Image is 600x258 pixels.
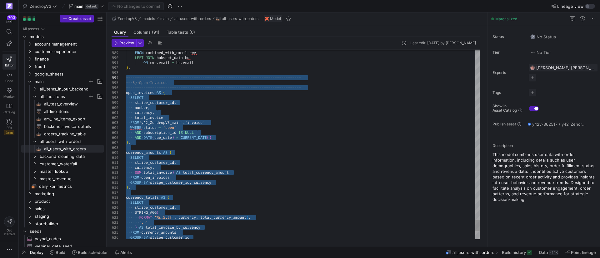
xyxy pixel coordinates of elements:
[21,25,104,33] div: Press SPACE to select this row.
[112,230,118,235] div: 625
[21,145,104,153] a: all_users_with_orders​​​​​​​​​​
[40,93,88,100] span: all_line_items
[532,122,587,127] span: y42y-362517 / y42_ZendropV3_main / all_users_with_orders
[571,250,596,255] span: Point lineage
[130,95,143,100] span: SELECT
[21,242,104,250] div: Press SPACE to select this row.
[21,153,104,160] div: Press SPACE to select this row.
[4,130,14,135] span: Beta
[21,183,104,190] div: Press SPACE to select this row.
[167,195,170,200] span: (
[141,170,143,175] span: (
[126,90,154,95] span: open_invoices
[159,125,161,130] span: =
[112,95,118,100] div: 598
[154,215,174,220] span: '%s:%.2f'
[21,115,104,123] div: Press SPACE to select this row.
[112,120,118,125] div: 603
[21,168,104,175] div: Press SPACE to select this row.
[148,105,150,110] span: ,
[21,93,104,100] div: Press SPACE to select this row.
[530,65,535,70] img: https://storage.googleapis.com/y42-prod-data-exchange/images/G2kHvxVlt02YItTmblwfhPy4mK5SfUxFU6Tr...
[146,50,187,55] span: combined_with_email
[4,228,15,236] span: Get started
[492,122,516,126] span: Publish asset
[126,150,161,155] span: currency_amounts
[135,130,141,135] span: AND
[112,185,118,190] div: 616
[492,144,597,148] p: Description
[21,242,104,250] a: webinar_data_seed​​​​​​
[56,250,65,255] span: Build
[126,75,235,80] span: --------------------------------------------------
[167,30,195,34] span: Table tests
[128,65,130,70] span: ,
[3,110,15,114] span: Catalog
[152,110,154,115] span: ,
[112,200,118,205] div: 619
[69,247,111,258] button: Build scheduler
[112,150,118,155] div: 609
[35,48,103,55] span: customer experience
[183,60,194,65] span: email
[35,71,103,78] span: google_sheets
[139,225,143,230] span: AS
[112,220,118,225] div: 623
[130,120,139,125] span: FROM
[539,250,548,255] span: Data
[21,48,104,55] div: Press SPACE to select this row.
[202,120,205,125] span: `
[112,145,118,150] div: 608
[207,135,209,140] span: (
[117,17,137,21] span: ZendropV3
[35,41,103,48] span: account management
[35,190,103,197] span: marketing
[183,120,185,125] span: .
[135,100,174,105] span: stripe_customer_id
[174,100,176,105] span: ,
[112,235,118,240] div: 626
[130,230,139,235] span: FROM
[194,180,211,185] span: currency
[135,160,174,165] span: stripe_customer_id
[172,135,174,140] span: )
[112,100,118,105] div: 599
[21,55,104,63] div: Press SPACE to select this row.
[126,140,128,145] span: )
[200,215,246,220] span: total_currency_amount
[141,230,176,235] span: currency_amounts
[452,250,494,255] span: all_users_with_orders
[21,123,104,130] div: Press SPACE to select this row.
[265,17,269,21] img: undefined
[176,135,178,140] span: >
[21,100,104,108] div: Press SPACE to select this row.
[112,85,118,90] div: 596
[189,180,192,185] span: ,
[183,170,229,175] span: total_currency_amount
[112,125,118,130] div: 604
[2,1,16,12] a: https://storage.googleapis.com/y42-prod-data-exchange/images/qZXOSqkTtPuVcXVzF40oUlM07HVTwZXfPK0U...
[270,17,281,21] span: Model
[143,60,148,65] span: ON
[172,170,174,175] span: )
[112,195,118,200] div: 618
[21,138,104,145] div: Press SPACE to select this row.
[21,175,104,183] div: Press SPACE to select this row.
[557,4,584,9] span: Lineage view
[185,55,189,60] span: hd
[6,3,12,9] img: https://storage.googleapis.com/y42-prod-data-exchange/images/qZXOSqkTtPuVcXVzF40oUlM07HVTwZXfPK0U...
[246,215,248,220] span: )
[112,90,118,95] div: 597
[21,40,104,48] div: Press SPACE to select this row.
[112,180,118,185] div: 615
[235,75,301,80] span: ------------------------------
[112,165,118,170] div: 612
[530,34,556,39] span: No Status
[5,79,13,83] span: Code
[112,130,118,135] div: 605
[112,225,118,230] div: 624
[159,60,170,65] span: email
[21,205,104,212] div: Press SPACE to select this row.
[410,41,476,45] div: Last edit: [DATE] by [PERSON_NAME]
[68,17,91,21] span: Create asset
